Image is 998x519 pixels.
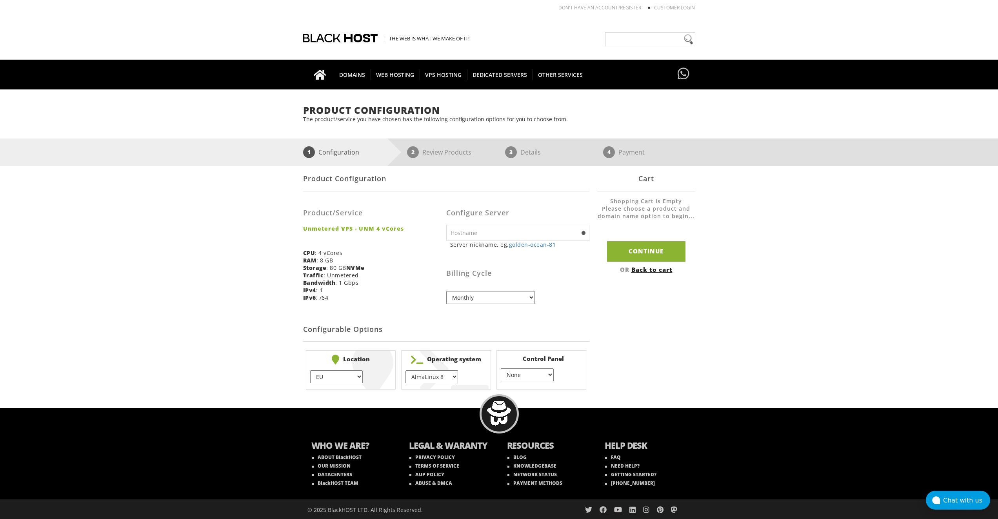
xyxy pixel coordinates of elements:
[303,225,440,232] strong: Unmetered VPS - UNM 4 vCores
[533,60,588,89] a: OTHER SERVICES
[311,439,394,453] b: WHO WE ARE?
[407,146,419,158] span: 2
[943,497,990,504] div: Chat with us
[487,401,511,426] img: BlackHOST mascont, Blacky.
[505,146,517,158] span: 3
[605,439,687,453] b: HELP DESK
[409,471,444,478] a: AUP POLICY
[312,463,351,469] a: OUR MISSION
[676,60,691,89] a: Have questions?
[303,318,589,342] h2: Configurable Options
[607,241,685,261] input: Continue
[446,270,589,277] h3: Billing Cycle
[303,115,695,123] p: The product/service you have chosen has the following configuration options for you to choose from.
[654,4,695,11] a: Customer Login
[597,197,695,228] li: Shopping Cart is Empty Please choose a product and domain name option to begin...
[303,209,440,217] h3: Product/Service
[422,146,471,158] p: Review Products
[303,286,316,294] b: IPv4
[547,4,641,11] li: Don't have an account?
[303,279,336,286] b: Bandwidth
[310,355,391,364] b: Location
[303,146,315,158] span: 1
[507,471,557,478] a: NETWORK STATUS
[420,69,467,80] span: VPS HOSTING
[409,463,459,469] a: TERMS OF SERVICE
[303,249,315,257] b: CPU
[303,197,446,307] div: : 4 vCores : 8 GB : 80 GB : Unmetered : 1 Gbps : 1 : /64
[371,60,420,89] a: WEB HOSTING
[501,355,582,362] b: Control Panel
[618,146,645,158] p: Payment
[597,266,695,273] div: OR
[507,480,562,486] a: PAYMENT METHODS
[501,368,553,381] select: } } } }
[334,60,371,89] a: DOMAINS
[507,463,556,469] a: KNOWLEDGEBASE
[405,370,458,383] select: } } } } } } } } } } } } } } } } } } } } }
[597,166,695,191] div: Cart
[303,294,316,301] b: IPv6
[371,69,420,80] span: WEB HOSTING
[303,264,327,271] b: Storage
[318,146,359,158] p: Configuration
[507,439,589,453] b: RESOURCES
[334,69,371,80] span: DOMAINS
[605,480,655,486] a: [PHONE_NUMBER]
[605,463,640,469] a: NEED HELP?
[303,166,589,191] div: Product Configuration
[631,266,673,273] a: Back to cart
[605,471,656,478] a: GETTING STARTED?
[303,105,695,115] h1: Product Configuration
[467,69,533,80] span: DEDICATED SERVERS
[420,60,467,89] a: VPS HOSTING
[605,32,695,46] input: Need help?
[303,271,324,279] b: Traffic
[605,454,621,461] a: FAQ
[446,225,589,241] input: Hostname
[312,471,352,478] a: DATACENTERS
[467,60,533,89] a: DEDICATED SERVERS
[409,439,491,453] b: LEGAL & WARANTY
[603,146,615,158] span: 4
[409,454,455,461] a: PRIVACY POLICY
[385,35,469,42] span: The Web is what we make of it!
[926,491,990,510] button: Chat with us
[346,264,365,271] b: NVMe
[405,355,487,364] b: Operating system
[310,370,363,383] select: } } } } } }
[620,4,641,11] a: REGISTER
[446,209,589,217] h3: Configure Server
[533,69,588,80] span: OTHER SERVICES
[303,257,317,264] b: RAM
[450,241,589,248] small: Server nickname, eg.
[312,480,358,486] a: BlackHOST TEAM
[520,146,541,158] p: Details
[306,60,334,89] a: Go to homepage
[312,454,362,461] a: ABOUT BlackHOST
[409,480,452,486] a: ABUSE & DMCA
[507,454,527,461] a: BLOG
[509,241,556,248] a: golden-ocean-81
